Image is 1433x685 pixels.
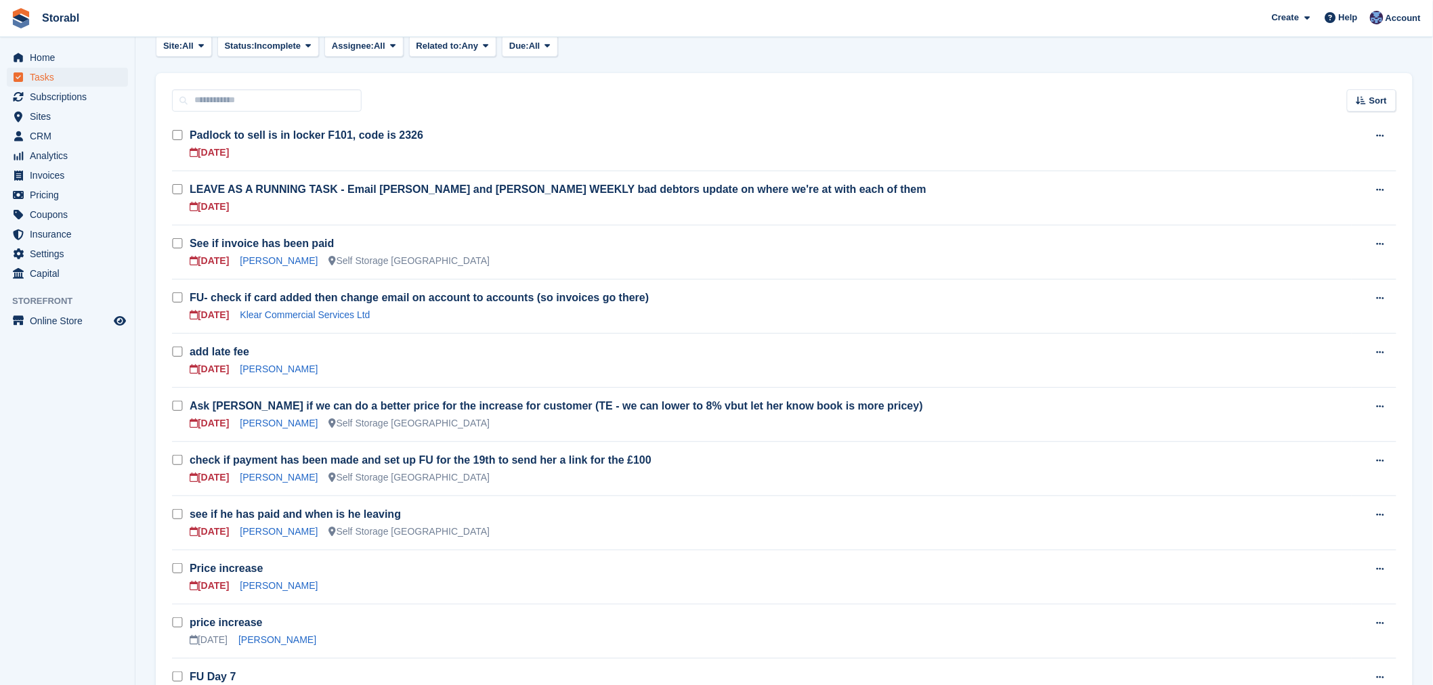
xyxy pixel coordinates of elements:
div: [DATE] [190,633,228,647]
a: Price increase [190,562,263,574]
a: FU- check if card added then change email on account to accounts (so invoices go there) [190,292,649,303]
button: Site: All [156,35,212,58]
a: price increase [190,617,263,628]
span: Subscriptions [30,87,111,106]
div: [DATE] [190,308,229,322]
a: [PERSON_NAME] [238,634,316,645]
a: menu [7,107,128,126]
span: Any [462,39,479,53]
span: Coupons [30,205,111,224]
a: Klear Commercial Services Ltd [240,309,370,320]
a: menu [7,311,128,330]
a: check if payment has been made and set up FU for the 19th to send her a link for the £100 [190,454,651,466]
div: Self Storage [GEOGRAPHIC_DATA] [329,525,490,539]
a: Storabl [37,7,85,29]
a: menu [7,185,128,204]
span: Site: [163,39,182,53]
a: add late fee [190,346,249,357]
div: [DATE] [190,579,229,593]
a: [PERSON_NAME] [240,526,318,537]
button: Status: Incomplete [217,35,319,58]
span: Sites [30,107,111,126]
span: Create [1272,11,1299,24]
div: [DATE] [190,200,229,214]
a: [PERSON_NAME] [240,255,318,266]
button: Assignee: All [324,35,404,58]
span: All [182,39,194,53]
span: Sort [1369,94,1387,108]
span: Storefront [12,294,135,308]
a: menu [7,205,128,224]
span: Due: [509,39,529,53]
a: [PERSON_NAME] [240,363,318,374]
a: menu [7,225,128,244]
span: Analytics [30,146,111,165]
button: Due: All [502,35,558,58]
a: FU Day 7 [190,671,236,682]
span: Home [30,48,111,67]
a: Preview store [112,313,128,329]
a: [PERSON_NAME] [240,472,318,483]
div: [DATE] [190,146,229,160]
a: menu [7,264,128,283]
a: menu [7,146,128,165]
span: Pricing [30,185,111,204]
span: Online Store [30,311,111,330]
div: Self Storage [GEOGRAPHIC_DATA] [329,470,490,485]
div: Self Storage [GEOGRAPHIC_DATA] [329,254,490,268]
a: menu [7,48,128,67]
span: Invoices [30,166,111,185]
span: Status: [225,39,255,53]
span: Capital [30,264,111,283]
span: Tasks [30,68,111,87]
span: Insurance [30,225,111,244]
span: Help [1339,11,1358,24]
a: Ask [PERSON_NAME] if we can do a better price for the increase for customer (TE - we can lower to... [190,400,923,412]
span: Assignee: [332,39,374,53]
div: [DATE] [190,416,229,430]
span: Settings [30,244,111,263]
a: menu [7,87,128,106]
div: [DATE] [190,470,229,485]
div: [DATE] [190,525,229,539]
a: [PERSON_NAME] [240,418,318,428]
span: All [529,39,540,53]
span: Related to: [416,39,462,53]
img: Tegan Ewart [1370,11,1384,24]
a: menu [7,166,128,185]
span: Account [1386,12,1421,25]
a: [PERSON_NAME] [240,580,318,591]
a: See if invoice has been paid [190,238,334,249]
div: [DATE] [190,254,229,268]
div: Self Storage [GEOGRAPHIC_DATA] [329,416,490,430]
span: All [374,39,385,53]
a: menu [7,127,128,146]
span: Incomplete [255,39,301,53]
img: stora-icon-8386f47178a22dfd0bd8f6a31ec36ba5ce8667c1dd55bd0f319d3a0aa187defe.svg [11,8,31,28]
div: [DATE] [190,362,229,376]
button: Related to: Any [409,35,496,58]
span: CRM [30,127,111,146]
a: LEAVE AS A RUNNING TASK - Email [PERSON_NAME] and [PERSON_NAME] WEEKLY bad debtors update on wher... [190,183,926,195]
a: menu [7,244,128,263]
a: see if he has paid and when is he leaving [190,508,401,520]
a: menu [7,68,128,87]
a: Padlock to sell is in locker F101, code is 2326 [190,129,423,141]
